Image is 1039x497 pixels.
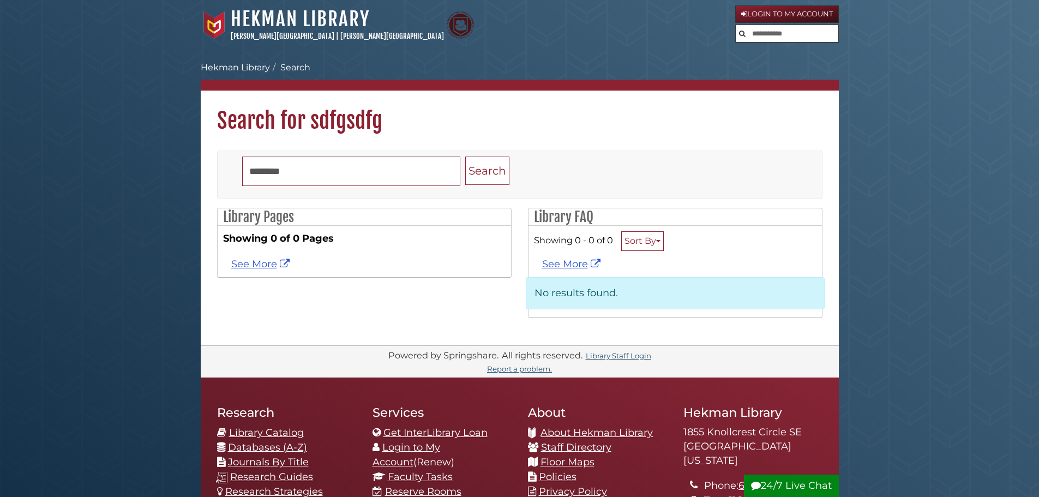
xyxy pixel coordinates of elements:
a: Databases (A-Z) [228,441,307,453]
button: Search [736,25,749,40]
a: Research Guides [230,471,313,483]
a: Faculty Tasks [388,471,453,483]
h1: Search for sdfgsdfg [201,91,839,134]
address: 1855 Knollcrest Circle SE [GEOGRAPHIC_DATA][US_STATE] [683,426,822,468]
button: 24/7 Live Chat [744,475,839,497]
a: About Hekman Library [540,427,653,439]
h2: Hekman Library [683,405,822,420]
button: Sort By [621,231,664,251]
a: Journals By Title [228,456,309,468]
a: Get InterLibrary Loan [383,427,488,439]
strong: Showing 0 of 0 Pages [223,231,506,246]
span: Showing 0 - 0 of 0 [534,235,613,245]
a: See more sdfgsdfg results [231,258,292,270]
img: research-guides-icon-white_37x37.png [216,472,227,483]
div: All rights reserved. [500,350,584,361]
img: Calvin University [201,11,228,39]
a: Library Staff Login [586,351,651,360]
h2: Services [373,405,512,420]
img: Calvin Theological Seminary [447,11,474,39]
a: [PERSON_NAME][GEOGRAPHIC_DATA] [340,32,444,40]
i: Search [739,30,746,37]
button: Search [465,157,509,185]
h2: Library Pages [218,208,511,226]
a: Hekman Library [231,7,370,31]
a: [PERSON_NAME][GEOGRAPHIC_DATA] [231,32,334,40]
div: Powered by Springshare. [387,350,500,361]
li: Search [270,61,310,74]
nav: breadcrumb [201,61,839,91]
a: Floor Maps [540,456,594,468]
a: Login to My Account [735,5,839,23]
a: 616.526.7197 [738,480,797,492]
a: See More [542,258,603,270]
li: (Renew) [373,440,512,470]
li: Phone: [704,478,822,493]
a: Policies [539,471,576,483]
a: Library Catalog [229,427,304,439]
span: | [336,32,339,40]
h2: Research [217,405,356,420]
a: Report a problem. [487,364,552,373]
a: Login to My Account [373,441,440,468]
h2: Library FAQ [528,208,822,226]
h2: About [528,405,667,420]
a: Staff Directory [541,441,611,453]
a: Hekman Library [201,62,270,73]
p: No results found. [526,277,825,309]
